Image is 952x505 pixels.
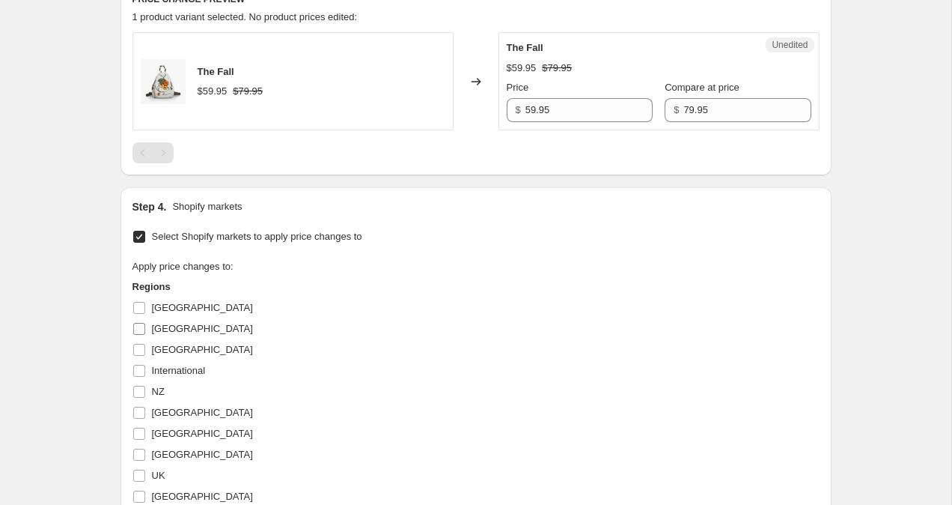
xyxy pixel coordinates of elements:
[198,84,228,99] div: $59.95
[152,428,253,439] span: [GEOGRAPHIC_DATA]
[674,104,679,115] span: $
[507,42,543,53] span: The Fall
[233,84,263,99] strike: $79.95
[507,82,529,93] span: Price
[152,407,253,418] span: [GEOGRAPHIC_DATA]
[152,344,253,355] span: [GEOGRAPHIC_DATA]
[152,365,206,376] span: International
[172,199,242,214] p: Shopify markets
[132,11,358,22] span: 1 product variant selected. No product prices edited:
[152,470,165,481] span: UK
[132,279,417,294] h3: Regions
[198,66,234,77] span: The Fall
[152,323,253,334] span: [GEOGRAPHIC_DATA]
[542,61,572,76] strike: $79.95
[132,199,167,214] h2: Step 4.
[516,104,521,115] span: $
[152,449,253,460] span: [GEOGRAPHIC_DATA]
[152,386,165,397] span: NZ
[132,261,234,272] span: Apply price changes to:
[152,491,253,502] span: [GEOGRAPHIC_DATA]
[665,82,739,93] span: Compare at price
[141,59,186,104] img: S585b7cc0ab6746cba71a2fe7ee721b81Y_1_1_80x.jpg
[507,61,537,76] div: $59.95
[772,39,808,51] span: Unedited
[152,302,253,313] span: [GEOGRAPHIC_DATA]
[132,142,174,163] nav: Pagination
[152,231,362,242] span: Select Shopify markets to apply price changes to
